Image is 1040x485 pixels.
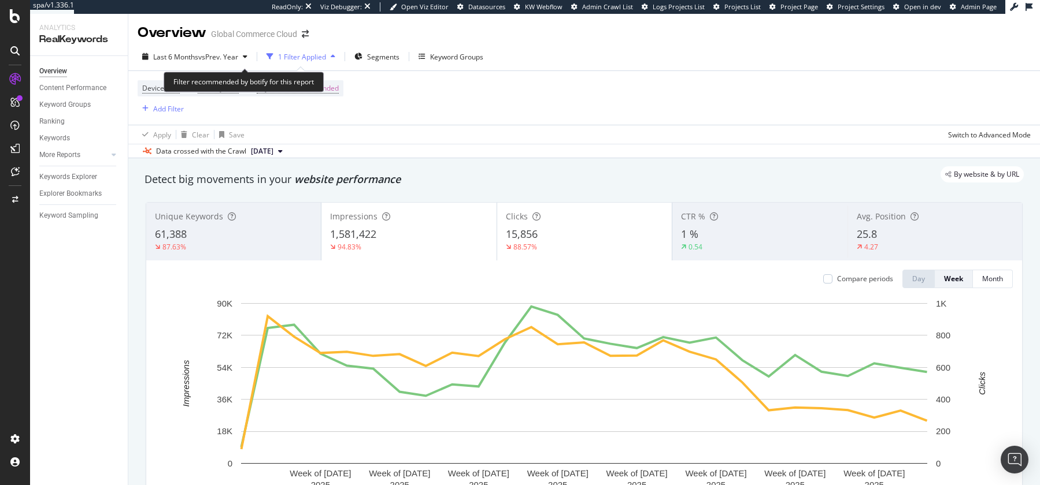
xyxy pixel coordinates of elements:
div: 87.63% [162,242,186,252]
a: Admin Crawl List [571,2,633,12]
a: Project Page [769,2,818,12]
text: Week of [DATE] [685,468,746,478]
text: 90K [217,299,232,308]
span: Open Viz Editor [401,2,449,11]
button: Keyword Groups [414,47,488,66]
text: Week of [DATE] [527,468,589,478]
a: Keyword Groups [39,99,120,111]
button: Save [214,125,245,144]
span: Datasources [468,2,505,11]
a: Keywords Explorer [39,171,120,183]
div: Open Intercom Messenger [1001,446,1028,473]
div: Keyword Groups [430,52,483,62]
a: Datasources [457,2,505,12]
span: Open in dev [904,2,941,11]
div: More Reports [39,149,80,161]
a: Content Performance [39,82,120,94]
text: Week of [DATE] [843,468,905,478]
span: Admin Crawl List [582,2,633,11]
button: Switch to Advanced Mode [943,125,1031,144]
span: 1 % [681,227,698,241]
span: Unique Keywords [155,211,223,222]
div: Compare periods [837,274,893,283]
span: vs Prev. Year [198,52,238,62]
div: Clear [192,130,209,140]
span: CTR % [681,211,705,222]
div: Keyword Sampling [39,210,98,222]
button: Day [902,270,935,288]
a: Keyword Sampling [39,210,120,222]
text: 72K [217,330,232,340]
text: 54K [217,363,232,372]
div: Keyword Groups [39,99,91,111]
text: Week of [DATE] [606,468,668,478]
button: Clear [176,125,209,144]
text: Week of [DATE] [290,468,351,478]
a: Project Settings [827,2,884,12]
span: Segments [367,52,399,62]
span: 1,581,422 [330,227,376,241]
span: Projects List [724,2,761,11]
div: Global Commerce Cloud [211,28,297,40]
div: Filter recommended by botify for this report [164,72,324,92]
button: Apply [138,125,171,144]
span: Clicks [506,211,528,222]
div: Overview [138,23,206,43]
a: Overview [39,65,120,77]
a: Ranking [39,115,120,128]
div: Explorer Bookmarks [39,188,102,200]
button: Month [973,270,1013,288]
div: ReadOnly: [272,2,303,12]
div: Data crossed with the Crawl [156,146,246,156]
span: Logs Projects List [653,2,705,11]
a: Open in dev [893,2,941,12]
div: Keywords [39,132,70,144]
text: Impressions [181,360,191,406]
text: 800 [936,330,950,340]
span: KW Webflow [525,2,562,11]
button: Last 6 MonthsvsPrev. Year [138,47,252,66]
text: 1K [936,299,946,308]
div: Save [229,130,245,140]
span: Last 6 Months [153,52,198,62]
span: 61,388 [155,227,187,241]
span: 15,856 [506,227,538,241]
text: 0 [228,458,232,468]
text: 600 [936,363,950,372]
div: 94.83% [338,242,361,252]
div: legacy label [941,166,1024,182]
div: Keywords Explorer [39,171,97,183]
div: Switch to Advanced Mode [948,130,1031,140]
div: Apply [153,130,171,140]
a: Keywords [39,132,120,144]
text: Week of [DATE] [764,468,826,478]
text: 36K [217,394,232,404]
a: Projects List [713,2,761,12]
span: Impressions [330,211,377,222]
span: Avg. Position [857,211,906,222]
div: RealKeywords [39,33,119,46]
span: Device [142,83,164,93]
span: Project Settings [838,2,884,11]
button: Week [935,270,973,288]
div: 4.27 [864,242,878,252]
text: Week of [DATE] [369,468,430,478]
span: 25.8 [857,227,877,241]
a: Explorer Bookmarks [39,188,120,200]
div: Content Performance [39,82,106,94]
button: 1 Filter Applied [262,47,340,66]
a: More Reports [39,149,108,161]
text: 200 [936,426,950,436]
span: By website & by URL [954,171,1019,178]
text: Week of [DATE] [448,468,509,478]
span: 2025 Aug. 10th [251,146,273,156]
div: Analytics [39,23,119,33]
div: Month [982,274,1003,283]
button: [DATE] [246,144,287,158]
span: Admin Page [961,2,997,11]
div: 0.54 [689,242,702,252]
text: Clicks [977,371,987,394]
button: Add Filter [138,102,184,115]
div: Viz Debugger: [320,2,362,12]
div: Overview [39,65,67,77]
